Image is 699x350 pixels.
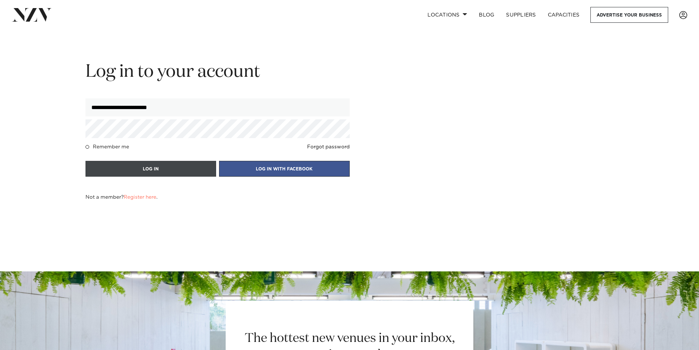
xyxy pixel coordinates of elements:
h4: Not a member? . [85,194,157,200]
a: Advertise your business [590,7,668,23]
a: SUPPLIERS [500,7,542,23]
h4: Remember me [93,144,129,150]
img: nzv-logo.png [12,8,52,21]
a: Register here [124,195,156,200]
h2: Log in to your account [85,61,350,84]
a: Capacities [542,7,586,23]
button: LOG IN [85,161,216,177]
a: BLOG [473,7,500,23]
a: Forgot password [307,144,350,150]
a: Locations [422,7,473,23]
a: LOG IN WITH FACEBOOK [219,161,350,177]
